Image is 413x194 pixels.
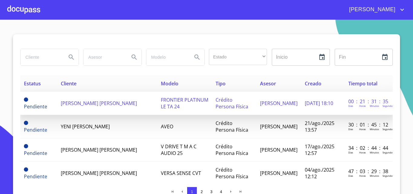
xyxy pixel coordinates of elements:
span: 4 [220,189,222,194]
p: Horas [359,174,366,177]
span: [PERSON_NAME] [260,123,298,130]
span: Pendiente [24,97,28,102]
span: Pendiente [24,144,28,148]
span: [PERSON_NAME] [260,100,298,107]
p: 34 : 02 : 44 : 44 [348,145,389,151]
span: VERSA SENSE CVT [161,170,201,176]
p: Horas [359,151,366,154]
p: Dias [348,127,353,131]
span: Creado [305,80,321,87]
span: Pendiente [24,121,28,125]
p: Dias [348,174,353,177]
p: Dias [348,151,353,154]
span: [PERSON_NAME] [345,5,398,15]
span: [DATE] 18:10 [305,100,333,107]
span: [PERSON_NAME] [260,170,298,176]
button: Search [127,50,141,64]
span: Cliente [61,80,76,87]
p: 30 : 01 : 45 : 12 [348,121,389,128]
span: Crédito Persona Física [216,143,248,156]
input: search [83,49,125,65]
p: Horas [359,104,366,107]
div: ​ [209,49,267,65]
span: Tipo [216,80,226,87]
p: Segundos [382,174,394,177]
span: V DRIVE T M A C AUDIO 25 [161,143,197,156]
input: search [21,49,62,65]
span: Asesor [260,80,276,87]
span: Pendiente [24,127,47,133]
button: Search [190,50,204,64]
span: Crédito Persona Física [216,97,248,110]
span: 04/ago./2025 12:12 [305,166,334,180]
p: Minutos [370,104,379,107]
span: 2 [200,189,203,194]
input: search [146,49,187,65]
p: 47 : 03 : 29 : 38 [348,168,389,175]
span: Estatus [24,80,41,87]
button: account of current user [345,5,406,15]
span: AVEO [161,123,173,130]
span: FRONTIER PLATINUM LE TA 24 [161,97,208,110]
span: 21/ago./2025 13:57 [305,120,334,133]
p: Minutos [370,151,379,154]
span: Crédito Persona Física [216,166,248,180]
span: Crédito Persona Física [216,120,248,133]
button: Search [64,50,79,64]
span: [PERSON_NAME] [PERSON_NAME] [61,170,137,176]
span: [PERSON_NAME] [260,146,298,153]
p: Segundos [382,127,394,131]
span: Pendiente [24,103,47,110]
p: 00 : 21 : 31 : 35 [348,98,389,105]
span: [PERSON_NAME] [PERSON_NAME] [61,100,137,107]
span: 1 [191,189,193,194]
p: Segundos [382,104,394,107]
span: 17/ago./2025 12:57 [305,143,334,156]
span: Pendiente [24,173,47,180]
p: Horas [359,127,366,131]
p: Segundos [382,151,394,154]
span: 3 [210,189,212,194]
p: Minutos [370,127,379,131]
span: Tiempo total [348,80,377,87]
p: Minutos [370,174,379,177]
span: Modelo [161,80,178,87]
span: Pendiente [24,150,47,156]
span: YENI [PERSON_NAME] [61,123,110,130]
span: Pendiente [24,167,28,172]
p: Dias [348,104,353,107]
span: [PERSON_NAME] [PERSON_NAME] [61,146,137,153]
